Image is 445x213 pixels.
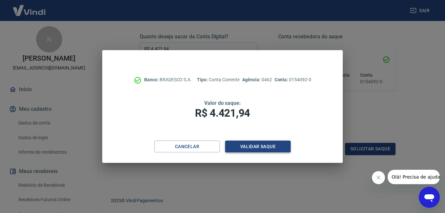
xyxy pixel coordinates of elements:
[144,77,160,82] span: Banco:
[419,187,440,208] iframe: Botão para abrir a janela de mensagens
[242,77,261,82] span: Agência:
[372,171,385,184] iframe: Fechar mensagem
[275,77,289,82] span: Conta:
[225,141,291,153] button: Validar saque
[242,76,272,83] p: 0462
[195,107,250,119] span: R$ 4.421,94
[154,141,220,153] button: Cancelar
[4,5,55,10] span: Olá! Precisa de ajuda?
[197,76,240,83] p: Conta Corrente
[144,76,192,83] p: BRADESCO S.A.
[275,76,311,83] p: 0154092-0
[204,100,241,106] span: Valor do saque:
[388,170,440,184] iframe: Mensagem da empresa
[197,77,209,82] span: Tipo:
